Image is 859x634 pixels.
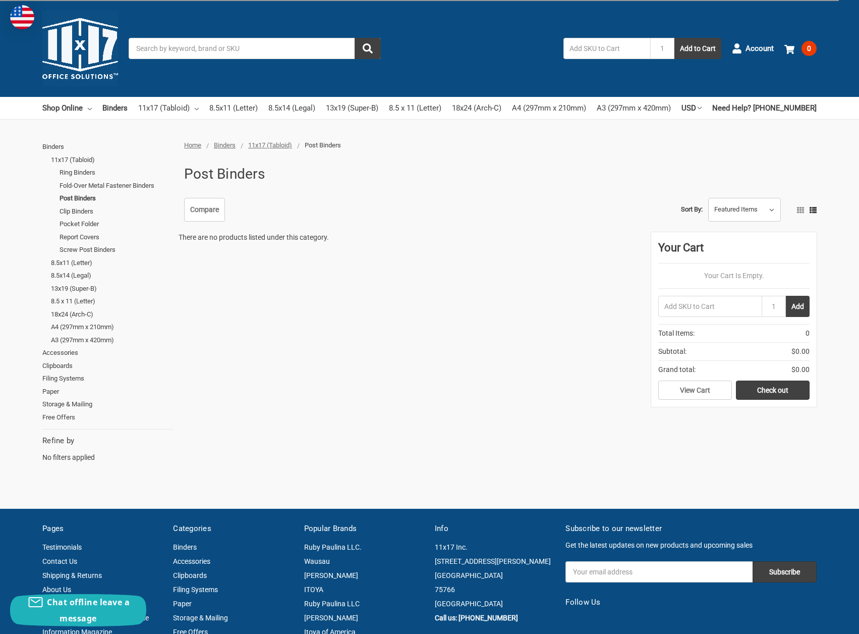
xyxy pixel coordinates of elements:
img: duty and tax information for United States [10,5,34,29]
a: 11x17 (Tabloid) [51,153,173,167]
span: Subtotal: [658,346,686,357]
span: Grand total: [658,364,696,375]
a: Contact Us [42,557,77,565]
span: 0 [801,41,817,56]
a: 0 [784,35,817,62]
span: $0.00 [791,364,810,375]
h5: Popular Brands [304,523,424,535]
a: Post Binders [60,192,173,205]
a: Binders [214,141,236,149]
a: Call us: [PHONE_NUMBER] [435,614,518,622]
span: Chat offline leave a message [47,597,130,624]
a: Fold-Over Metal Fastener Binders [60,179,173,192]
a: Filing Systems [173,586,218,594]
a: 13x19 (Super-B) [326,97,378,119]
a: Clip Binders [60,205,173,218]
a: A3 (297mm x 420mm) [51,334,173,347]
h5: Subscribe to our newsletter [565,523,817,535]
a: Wausau [304,557,330,565]
a: Compare [184,198,225,222]
input: Add SKU to Cart [563,38,650,59]
span: Total Items: [658,328,695,339]
a: 11x17 (Tabloid) [138,97,199,119]
a: Ruby Paulina LLC [304,600,360,608]
a: Screw Post Binders [60,243,173,256]
a: A4 (297mm x 210mm) [51,321,173,334]
a: 13x19 (Super-B) [51,282,173,295]
a: Shipping & Returns [42,571,102,579]
span: $0.00 [791,346,810,357]
a: 8.5 x 11 (Letter) [51,295,173,308]
a: Free Offers [42,411,173,424]
a: Accessories [173,557,210,565]
input: Subscribe [753,561,817,583]
span: Post Binders [305,141,341,149]
a: Shop Online [42,97,92,119]
a: Home [184,141,201,149]
a: ITOYA [304,586,323,594]
input: Add SKU to Cart [658,296,762,317]
a: A3 (297mm x 420mm) [597,97,671,119]
a: [PERSON_NAME] [304,571,358,579]
a: Ruby Paulina LLC. [304,543,362,551]
a: Clipboards [173,571,207,579]
a: Paper [173,600,192,608]
a: Paper [42,385,173,398]
input: Your email address [565,561,753,583]
h5: Info [435,523,555,535]
p: There are no products listed under this category. [179,232,329,243]
button: Chat offline leave a message [10,594,146,626]
button: Add to Cart [674,38,721,59]
h1: Post Binders [184,161,265,187]
a: 11x17 (Tabloid) [248,141,292,149]
a: [PERSON_NAME] [304,614,358,622]
a: Filing Systems [42,372,173,385]
a: About Us [42,586,71,594]
a: 18x24 (Arch-C) [452,97,501,119]
a: Accessories [42,346,173,359]
iframe: Google Customer Reviews [776,607,859,634]
span: Account [746,43,774,55]
a: Storage & Mailing [42,398,173,411]
a: 8.5x11 (Letter) [209,97,258,119]
p: Your Cart Is Empty. [658,271,810,281]
a: A4 (297mm x 210mm) [512,97,586,119]
a: 8.5x11 (Letter) [51,256,173,270]
p: Get the latest updates on new products and upcoming sales [565,540,817,551]
h5: Pages [42,523,162,535]
a: 8.5 x 11 (Letter) [389,97,441,119]
a: Report Covers [60,231,173,244]
h5: Refine by [42,435,173,447]
a: Testimonials [42,543,82,551]
a: Pocket Folder [60,218,173,231]
span: 0 [806,328,810,339]
a: 8.5x14 (Legal) [51,269,173,282]
a: Storage & Mailing [173,614,228,622]
div: No filters applied [42,435,173,462]
a: View Cart [658,381,732,400]
a: Binders [42,140,173,153]
a: Ring Binders [60,166,173,179]
h5: Categories [173,523,293,535]
button: Add [786,296,810,317]
address: 11x17 Inc. [STREET_ADDRESS][PERSON_NAME] [GEOGRAPHIC_DATA] 75766 [GEOGRAPHIC_DATA] [435,540,555,611]
a: Clipboards [42,359,173,373]
a: Binders [173,543,197,551]
a: 18x24 (Arch-C) [51,308,173,321]
a: Account [732,35,774,62]
a: 8.5x14 (Legal) [268,97,315,119]
h5: Follow Us [565,597,817,608]
div: Your Cart [658,239,810,263]
label: Sort By: [681,202,703,217]
a: Need Help? [PHONE_NUMBER] [712,97,817,119]
a: Check out [736,381,810,400]
a: USD [681,97,702,119]
a: Binders [102,97,128,119]
input: Search by keyword, brand or SKU [129,38,381,59]
img: 11x17.com [42,11,118,86]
